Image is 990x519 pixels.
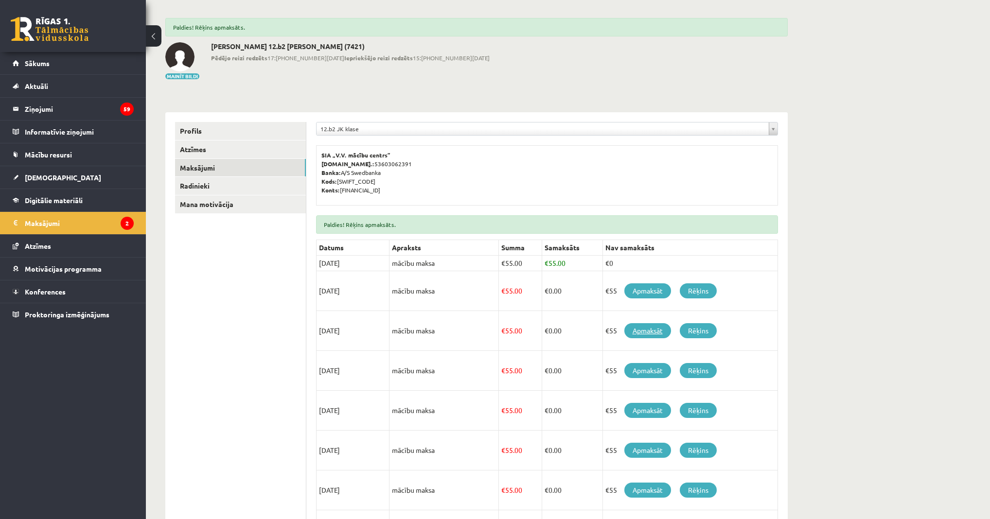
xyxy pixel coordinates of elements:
a: Apmaksāt [624,483,671,498]
legend: Maksājumi [25,212,134,234]
td: 0.00 [542,271,602,311]
span: € [501,406,505,415]
span: 17:[PHONE_NUMBER][DATE] 15:[PHONE_NUMBER][DATE] [211,53,490,62]
td: [DATE] [317,351,389,391]
span: Konferences [25,287,66,296]
div: Paldies! Rēķins apmaksāts. [316,215,778,234]
span: € [501,446,505,454]
a: Profils [175,122,306,140]
td: mācību maksa [389,256,499,271]
span: 12.b2 JK klase [320,122,765,135]
td: €55 [602,351,778,391]
a: Rīgas 1. Tālmācības vidusskola [11,17,88,41]
div: Paldies! Rēķins apmaksāts. [165,18,788,36]
td: [DATE] [317,311,389,351]
td: €0 [602,256,778,271]
a: Apmaksāt [624,323,671,338]
a: Rēķins [680,363,717,378]
td: €55 [602,311,778,351]
td: mācību maksa [389,351,499,391]
a: Digitālie materiāli [13,189,134,211]
span: € [501,259,505,267]
a: Sākums [13,52,134,74]
i: 59 [120,103,134,116]
a: Motivācijas programma [13,258,134,280]
td: €55 [602,431,778,470]
td: 0.00 [542,391,602,431]
td: mācību maksa [389,271,499,311]
th: Apraksts [389,240,499,256]
td: 0.00 [542,470,602,510]
a: Proktoringa izmēģinājums [13,303,134,326]
button: Mainīt bildi [165,73,199,79]
legend: Informatīvie ziņojumi [25,121,134,143]
a: Atzīmes [175,140,306,158]
th: Nav samaksāts [602,240,778,256]
td: [DATE] [317,391,389,431]
a: Ziņojumi59 [13,98,134,120]
th: Samaksāts [542,240,602,256]
td: mācību maksa [389,391,499,431]
b: Kods: [321,177,337,185]
span: Proktoringa izmēģinājums [25,310,109,319]
td: 55.00 [542,256,602,271]
td: €55 [602,470,778,510]
b: Konts: [321,186,340,194]
b: Pēdējo reizi redzēts [211,54,267,62]
td: €55 [602,391,778,431]
td: mācību maksa [389,431,499,470]
b: [DOMAIN_NAME].: [321,160,374,168]
th: Datums [317,240,389,256]
span: [DEMOGRAPHIC_DATA] [25,173,101,182]
td: 55.00 [499,311,542,351]
td: 55.00 [499,271,542,311]
a: Apmaksāt [624,363,671,378]
td: mācību maksa [389,311,499,351]
a: Atzīmes [13,235,134,257]
span: € [545,485,548,494]
a: Maksājumi [175,159,306,177]
span: € [501,286,505,295]
span: € [545,259,548,267]
a: Rēķins [680,443,717,458]
span: € [501,366,505,375]
span: Digitālie materiāli [25,196,83,205]
a: Apmaksāt [624,443,671,458]
a: Radinieki [175,177,306,195]
a: Rēķins [680,403,717,418]
b: Banka: [321,169,341,176]
legend: Ziņojumi [25,98,134,120]
span: € [501,326,505,335]
a: Maksājumi2 [13,212,134,234]
span: Motivācijas programma [25,264,102,273]
td: 55.00 [499,351,542,391]
td: 55.00 [499,431,542,470]
a: Mana motivācija [175,195,306,213]
td: 55.00 [499,256,542,271]
img: Tīna Kante [165,42,194,71]
p: 53603062391 A/S Swedbanka [SWIFT_CODE] [FINANCIAL_ID] [321,151,773,194]
b: SIA „V.V. mācību centrs” [321,151,391,159]
span: € [545,286,548,295]
td: 55.00 [499,470,542,510]
span: € [501,485,505,494]
a: Mācību resursi [13,143,134,166]
td: [DATE] [317,470,389,510]
span: Atzīmes [25,242,51,250]
td: [DATE] [317,256,389,271]
i: 2 [121,217,134,230]
td: 55.00 [499,391,542,431]
span: € [545,446,548,454]
a: Konferences [13,280,134,303]
td: 0.00 [542,431,602,470]
td: 0.00 [542,351,602,391]
a: 12.b2 JK klase [317,122,778,135]
b: Iepriekšējo reizi redzēts [344,54,413,62]
td: [DATE] [317,271,389,311]
span: Sākums [25,59,50,68]
span: € [545,366,548,375]
span: Aktuāli [25,82,48,90]
th: Summa [499,240,542,256]
h2: [PERSON_NAME] 12.b2 [PERSON_NAME] (7421) [211,42,490,51]
a: [DEMOGRAPHIC_DATA] [13,166,134,189]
